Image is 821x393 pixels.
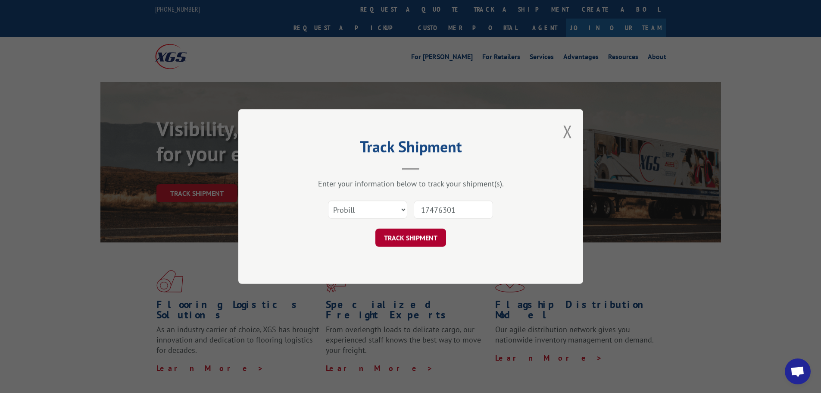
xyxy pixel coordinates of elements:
[785,358,811,384] div: Open chat
[281,141,540,157] h2: Track Shipment
[375,229,446,247] button: TRACK SHIPMENT
[563,120,572,143] button: Close modal
[281,179,540,189] div: Enter your information below to track your shipment(s).
[414,201,493,219] input: Number(s)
